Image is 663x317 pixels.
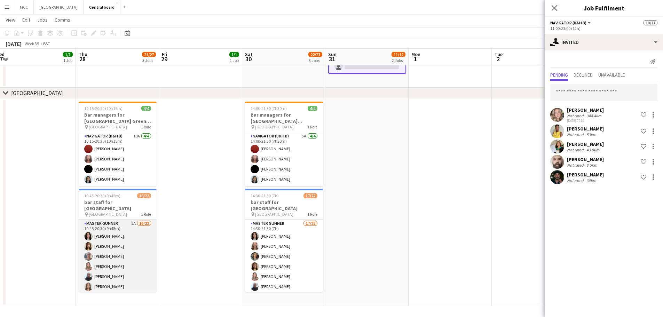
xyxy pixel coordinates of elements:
[142,58,156,63] div: 3 Jobs
[327,55,337,63] span: 31
[574,72,593,77] span: Declined
[6,40,22,47] div: [DATE]
[137,193,151,198] span: 16/22
[567,132,585,137] div: Not rated
[567,147,585,152] div: Not rated
[392,52,405,57] span: 11/12
[567,126,604,132] div: [PERSON_NAME]
[550,20,586,25] span: Navigator (D&H B)
[255,212,293,217] span: [GEOGRAPHIC_DATA]
[392,58,405,63] div: 2 Jobs
[79,112,157,124] h3: Bar managers for [GEOGRAPHIC_DATA] Green King Day
[78,55,87,63] span: 28
[34,0,84,14] button: [GEOGRAPHIC_DATA]
[245,102,323,186] app-job-card: 14:00-21:30 (7h30m)4/4Bar managers for [GEOGRAPHIC_DATA] [PERSON_NAME] [GEOGRAPHIC_DATA]1 RoleNav...
[255,124,293,129] span: [GEOGRAPHIC_DATA]
[545,3,663,13] h3: Job Fulfilment
[55,17,70,23] span: Comms
[161,55,167,63] span: 29
[230,58,239,63] div: 1 Job
[245,132,323,186] app-card-role: Navigator (D&H B)5A4/414:00-21:30 (7h30m)[PERSON_NAME][PERSON_NAME][PERSON_NAME][PERSON_NAME]
[84,0,120,14] button: Central board
[84,106,123,111] span: 10:15-20:30 (10h15m)
[308,52,322,57] span: 22/27
[550,20,592,25] button: Navigator (D&H B)
[598,72,625,77] span: Unavailable
[567,178,585,183] div: Not rated
[567,156,604,163] div: [PERSON_NAME]
[567,141,604,147] div: [PERSON_NAME]
[19,15,33,24] a: Edit
[245,112,323,124] h3: Bar managers for [GEOGRAPHIC_DATA] [PERSON_NAME]
[585,113,603,118] div: 344.4km
[6,17,15,23] span: View
[79,132,157,186] app-card-role: Navigator (D&H B)10A4/410:15-20:30 (10h15m)[PERSON_NAME][PERSON_NAME][PERSON_NAME][PERSON_NAME]
[244,55,253,63] span: 30
[23,41,40,46] span: Week 35
[79,51,87,57] span: Thu
[89,212,127,217] span: [GEOGRAPHIC_DATA]
[411,51,420,57] span: Mon
[550,26,657,31] div: 11:00-23:00 (12h)
[410,55,420,63] span: 1
[43,41,50,46] div: BST
[245,189,323,292] app-job-card: 14:30-21:30 (7h)17/22bar staff for [GEOGRAPHIC_DATA] [GEOGRAPHIC_DATA]1 RoleMaster Gunner17/2214:...
[63,52,73,57] span: 1/1
[79,189,157,292] app-job-card: 10:45-20:30 (9h45m)16/22bar staff for [GEOGRAPHIC_DATA] [GEOGRAPHIC_DATA]1 RoleMaster Gunner2A16/...
[141,212,151,217] span: 1 Role
[251,106,287,111] span: 14:00-21:30 (7h30m)
[585,132,598,137] div: 53km
[34,15,50,24] a: Jobs
[79,199,157,212] h3: bar staff for [GEOGRAPHIC_DATA]
[84,193,120,198] span: 10:45-20:30 (9h45m)
[307,124,317,129] span: 1 Role
[14,0,34,14] button: MCC
[22,17,30,23] span: Edit
[550,72,568,77] span: Pending
[307,212,317,217] span: 1 Role
[303,193,317,198] span: 17/22
[545,34,663,50] div: Invited
[37,17,48,23] span: Jobs
[567,118,604,123] div: [DATE] 07:19
[63,58,72,63] div: 1 Job
[141,124,151,129] span: 1 Role
[52,15,73,24] a: Comms
[89,124,127,129] span: [GEOGRAPHIC_DATA]
[585,147,601,152] div: 43.9km
[229,52,239,57] span: 1/1
[245,51,253,57] span: Sat
[251,193,279,198] span: 14:30-21:30 (7h)
[567,107,604,113] div: [PERSON_NAME]
[567,163,585,168] div: Not rated
[308,106,317,111] span: 4/4
[79,102,157,186] app-job-card: 10:15-20:30 (10h15m)4/4Bar managers for [GEOGRAPHIC_DATA] Green King Day [GEOGRAPHIC_DATA]1 RoleN...
[585,178,598,183] div: 30km
[567,172,604,178] div: [PERSON_NAME]
[162,51,167,57] span: Fri
[328,51,337,57] span: Sun
[585,163,599,168] div: 8.5km
[11,89,63,96] div: [GEOGRAPHIC_DATA]
[141,106,151,111] span: 4/4
[567,113,585,118] div: Not rated
[245,199,323,212] h3: bar staff for [GEOGRAPHIC_DATA]
[494,55,503,63] span: 2
[3,15,18,24] a: View
[309,58,322,63] div: 3 Jobs
[495,51,503,57] span: Tue
[142,52,156,57] span: 21/27
[644,20,657,25] span: 10/11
